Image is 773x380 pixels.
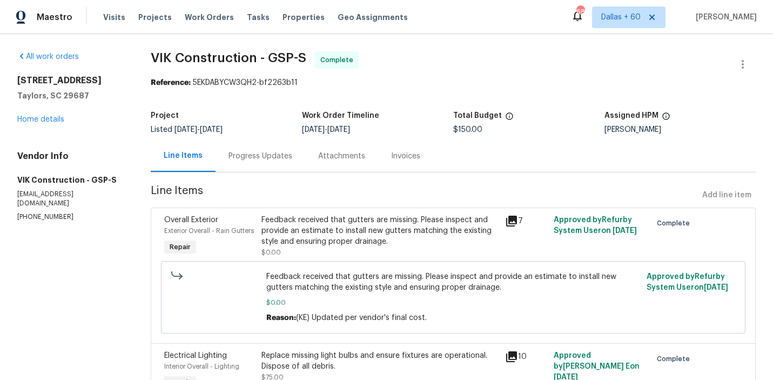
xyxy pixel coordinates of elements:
span: Interior Overall - Lighting [164,363,239,370]
div: Invoices [391,151,420,162]
p: [EMAIL_ADDRESS][DOMAIN_NAME] [17,190,125,208]
div: [PERSON_NAME] [604,126,756,134]
div: Progress Updates [228,151,292,162]
span: [DATE] [613,227,637,235]
div: 680 [576,6,584,17]
span: Complete [657,218,694,229]
span: VIK Construction - GSP-S [151,51,306,64]
span: (KE) Updated per vendor's final cost. [296,314,427,322]
span: Line Items [151,185,698,205]
span: [DATE] [327,126,350,134]
h5: Project [151,112,179,119]
span: Visits [103,12,125,23]
span: $150.00 [453,126,482,134]
span: [DATE] [200,126,223,134]
span: The total cost of line items that have been proposed by Opendoor. This sum includes line items th... [505,112,514,126]
span: $0.00 [266,297,640,308]
div: Feedback received that gutters are missing. Please inspect and provide an estimate to install new... [261,215,499,247]
span: Repair [165,242,195,252]
h5: Work Order Timeline [302,112,379,119]
h4: Vendor Info [17,151,125,162]
h2: [STREET_ADDRESS] [17,75,125,86]
span: [DATE] [174,126,197,134]
span: Electrical Lighting [164,352,227,359]
span: Feedback received that gutters are missing. Please inspect and provide an estimate to install new... [266,271,640,293]
div: Attachments [318,151,365,162]
span: [PERSON_NAME] [691,12,757,23]
span: [DATE] [704,284,728,291]
span: Projects [138,12,172,23]
span: Exterior Overall - Rain Gutters [164,228,254,234]
span: Geo Assignments [338,12,408,23]
span: [DATE] [302,126,325,134]
span: Approved by Refurby System User on [554,216,637,235]
span: Approved by Refurby System User on [647,273,728,291]
div: 7 [505,215,547,228]
h5: Assigned HPM [604,112,658,119]
span: Listed [151,126,223,134]
div: 5EKDABYCW3QH2-bf2263b11 [151,77,756,88]
h5: VIK Construction - GSP-S [17,175,125,185]
span: Maestro [37,12,72,23]
span: - [174,126,223,134]
span: Work Orders [185,12,234,23]
div: Line Items [164,150,203,161]
a: All work orders [17,53,79,61]
span: Complete [320,55,358,65]
span: Complete [657,354,694,364]
span: Tasks [247,14,270,21]
h5: Taylors, SC 29687 [17,90,125,101]
p: [PHONE_NUMBER] [17,212,125,222]
div: Replace missing light bulbs and ensure fixtures are operational. Dispose of all debris. [261,350,499,372]
span: Reason: [266,314,296,322]
span: Properties [283,12,325,23]
span: - [302,126,350,134]
div: 10 [505,350,547,363]
a: Home details [17,116,64,123]
span: Overall Exterior [164,216,218,224]
h5: Total Budget [453,112,502,119]
b: Reference: [151,79,191,86]
span: Dallas + 60 [601,12,641,23]
span: The hpm assigned to this work order. [662,112,670,126]
span: $0.00 [261,249,281,256]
